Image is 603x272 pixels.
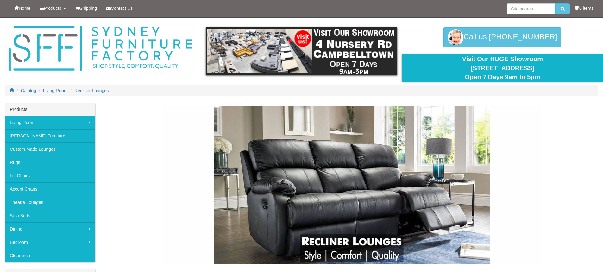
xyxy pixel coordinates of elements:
[80,6,97,11] span: Shipping
[19,6,30,11] span: Home
[5,222,95,236] a: Dining
[102,0,137,16] a: Contact Us
[5,169,95,182] a: Lift Chairs
[5,116,95,129] a: Living Room
[9,0,35,16] a: Home
[5,249,95,262] a: Clearance
[43,88,68,93] a: Living Room
[5,156,95,169] a: Rugs
[74,88,109,93] a: Recliner Lounges
[35,0,70,16] a: Products
[5,129,95,142] a: [PERSON_NAME] Furniture
[21,88,36,93] a: Catalog
[407,54,598,82] div: Visit Our HUGE Showroom [STREET_ADDRESS] Open 7 Days 9am to 5pm
[5,236,95,249] a: Bedroom
[71,0,102,16] a: Shipping
[575,5,594,11] li: 0 items
[5,209,95,222] a: Sofa Beds
[162,106,542,264] img: Recliner Lounges
[44,6,61,11] span: Products
[5,182,95,196] a: Accent Chairs
[206,27,397,75] img: showroom.gif
[111,6,133,11] span: Contact Us
[5,196,95,209] a: Theatre Lounges
[5,103,95,116] div: Products
[507,3,555,14] input: Site search
[5,142,95,156] a: Custom Made Lounges
[5,24,195,73] img: Sydney Furniture Factory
